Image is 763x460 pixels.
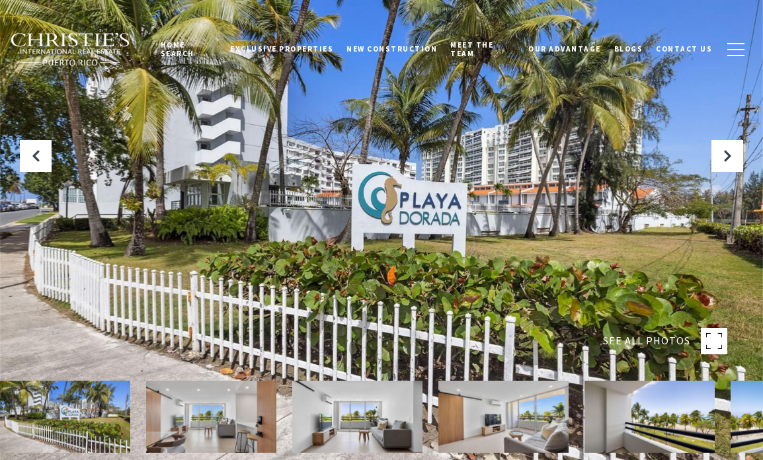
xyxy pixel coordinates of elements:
[146,381,276,453] img: 7041 CARR 187 #307B
[230,44,333,54] span: Exclusive Properties
[10,32,131,66] img: Christie's International Real Estate black text logo
[292,381,422,453] img: 7041 CARR 187 #307B
[340,32,444,65] a: New Construction
[438,381,569,453] img: 7041 CARR 187 #307B
[584,381,715,453] img: 7041 CARR 187 #307B
[614,44,643,54] span: Blogs
[656,44,712,54] span: Contact Us
[223,32,340,65] a: Exclusive Properties
[528,44,601,54] span: Our Advantage
[522,32,608,65] a: Our Advantage
[603,332,690,350] span: SEE ALL PHOTOS
[608,32,650,65] a: Blogs
[154,28,223,70] a: Home Search
[444,28,522,70] a: Meet the Team
[346,44,437,54] span: New Construction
